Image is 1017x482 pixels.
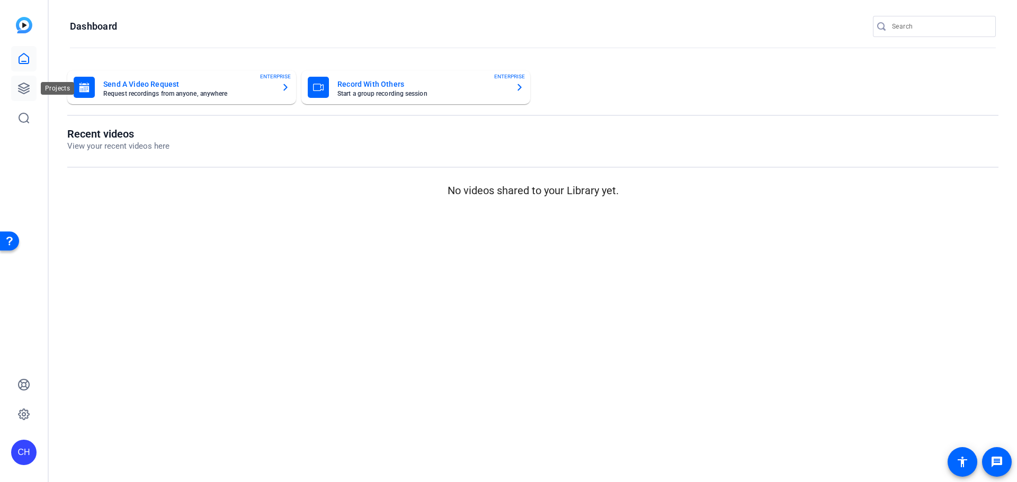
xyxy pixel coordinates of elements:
[260,72,291,80] span: ENTERPRISE
[103,90,273,97] mat-card-subtitle: Request recordings from anyone, anywhere
[337,90,507,97] mat-card-subtitle: Start a group recording session
[991,456,1003,468] mat-icon: message
[11,440,37,465] div: CH
[956,456,969,468] mat-icon: accessibility
[337,78,507,90] mat-card-title: Record With Others
[67,128,169,140] h1: Recent videos
[67,183,998,198] p: No videos shared to your Library yet.
[67,70,296,104] button: Send A Video RequestRequest recordings from anyone, anywhereENTERPRISE
[494,72,525,80] span: ENTERPRISE
[41,82,74,95] div: Projects
[103,78,273,90] mat-card-title: Send A Video Request
[16,17,32,33] img: blue-gradient.svg
[892,20,987,33] input: Search
[67,140,169,152] p: View your recent videos here
[70,20,117,33] h1: Dashboard
[301,70,530,104] button: Record With OthersStart a group recording sessionENTERPRISE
